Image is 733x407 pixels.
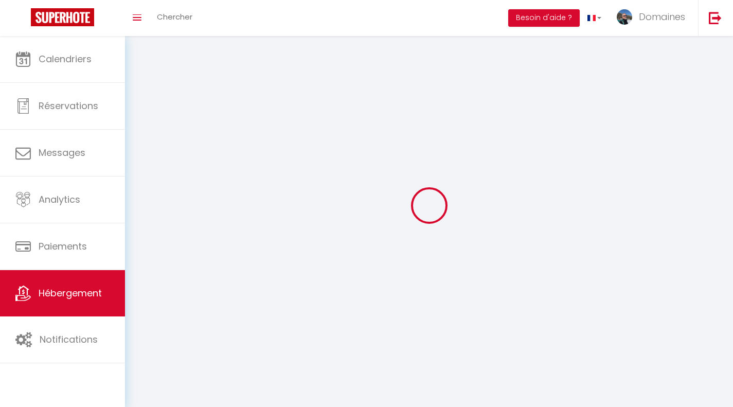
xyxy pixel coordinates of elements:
img: logout [709,11,722,24]
span: Paiements [39,240,87,253]
span: Hébergement [39,287,102,299]
span: Réservations [39,99,98,112]
button: Besoin d'aide ? [508,9,580,27]
img: ... [617,9,632,25]
span: Messages [39,146,85,159]
span: Notifications [40,333,98,346]
span: Analytics [39,193,80,206]
span: Calendriers [39,52,92,65]
span: Chercher [157,11,192,22]
img: Super Booking [31,8,94,26]
span: Domaines [639,10,685,23]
